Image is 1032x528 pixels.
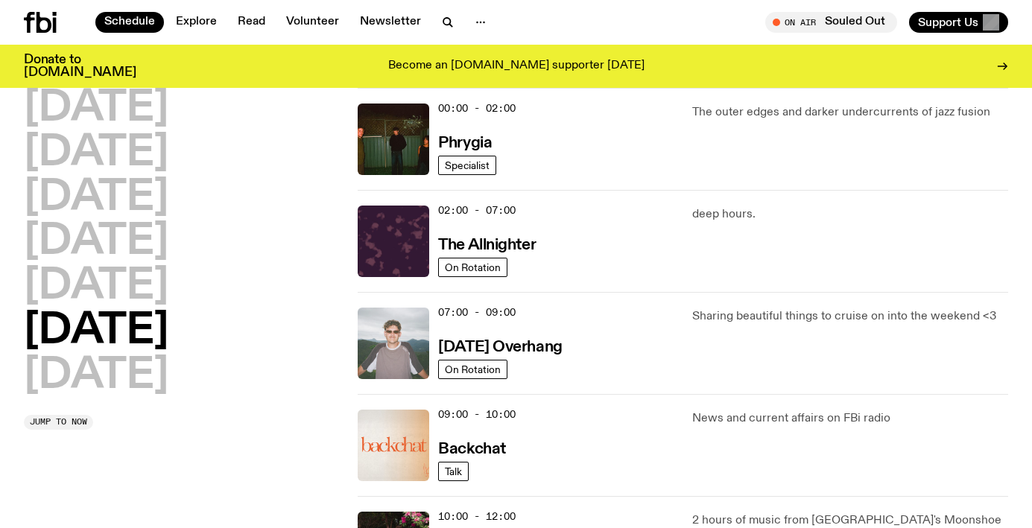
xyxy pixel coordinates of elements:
[692,410,1008,427] p: News and current affairs on FBi radio
[438,258,507,277] a: On Rotation
[438,360,507,379] a: On Rotation
[24,355,168,397] button: [DATE]
[167,12,226,33] a: Explore
[438,203,516,217] span: 02:00 - 07:00
[438,340,562,355] h3: [DATE] Overhang
[351,12,430,33] a: Newsletter
[358,308,429,379] img: Harrie Hastings stands in front of cloud-covered sky and rolling hills. He's wearing sunglasses a...
[692,206,1008,223] p: deep hours.
[438,442,505,457] h3: Backchat
[24,54,136,79] h3: Donate to [DOMAIN_NAME]
[24,88,168,130] button: [DATE]
[445,465,462,477] span: Talk
[445,261,501,273] span: On Rotation
[388,60,645,73] p: Become an [DOMAIN_NAME] supporter [DATE]
[438,156,496,175] a: Specialist
[692,104,1008,121] p: The outer edges and darker undercurrents of jazz fusion
[24,266,168,308] button: [DATE]
[438,509,516,524] span: 10:00 - 12:00
[692,308,1008,325] p: Sharing beautiful things to cruise on into the weekend <3
[24,133,168,174] button: [DATE]
[24,177,168,219] button: [DATE]
[438,462,469,481] a: Talk
[782,16,890,28] span: Tune in live
[24,415,93,430] button: Jump to now
[95,12,164,33] a: Schedule
[445,363,501,375] span: On Rotation
[445,159,490,171] span: Specialist
[229,12,274,33] a: Read
[438,133,492,151] a: Phrygia
[358,104,429,175] img: A greeny-grainy film photo of Bela, John and Bindi at night. They are standing in a backyard on g...
[24,311,168,352] button: [DATE]
[277,12,348,33] a: Volunteer
[438,407,516,422] span: 09:00 - 10:00
[438,235,536,253] a: The Allnighter
[438,337,562,355] a: [DATE] Overhang
[438,305,516,319] span: 07:00 - 09:00
[30,418,87,426] span: Jump to now
[24,221,168,263] button: [DATE]
[438,238,536,253] h3: The Allnighter
[438,101,516,115] span: 00:00 - 02:00
[765,12,897,33] button: On AirSouled Out
[909,12,1008,33] button: Support Us
[438,439,505,457] a: Backchat
[918,16,978,29] span: Support Us
[438,136,492,151] h3: Phrygia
